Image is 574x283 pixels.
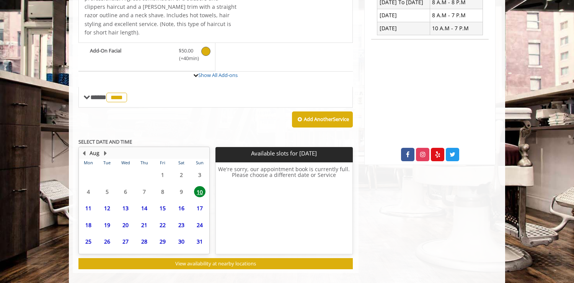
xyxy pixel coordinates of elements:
span: 28 [139,236,150,247]
b: Add-On Facial [90,47,171,63]
td: Select day24 [191,216,209,233]
td: Select day21 [135,216,153,233]
button: Add AnotherService [292,111,353,128]
td: Select day31 [191,233,209,250]
span: 18 [83,219,94,231]
td: 8 A.M - 7 P.M [430,9,483,22]
td: Select day16 [172,200,190,217]
span: 23 [176,219,187,231]
button: Aug [90,149,99,157]
span: 16 [176,203,187,214]
span: 14 [139,203,150,214]
span: 24 [194,219,205,231]
span: 22 [157,219,168,231]
span: 27 [120,236,131,247]
button: View availability at nearby locations [78,258,353,269]
span: 25 [83,236,94,247]
th: Fri [153,159,172,167]
span: 10 [194,186,205,197]
span: 17 [194,203,205,214]
th: Thu [135,159,153,167]
p: Available slots for [DATE] [219,150,349,157]
span: $50.00 [179,47,193,55]
td: Select day12 [98,200,116,217]
th: Sat [172,159,190,167]
b: Add Another Service [304,116,349,123]
b: SELECT DATE AND TIME [78,138,132,145]
span: 15 [157,203,168,214]
td: Select day15 [153,200,172,217]
td: Select day20 [116,216,135,233]
button: Previous Month [81,149,87,157]
span: 31 [194,236,205,247]
a: Show All Add-ons [198,72,238,79]
td: [DATE] [377,22,430,35]
th: Mon [79,159,98,167]
span: 30 [176,236,187,247]
h6: We're sorry, our appointment book is currently full. Please choose a different date or Service [216,166,352,251]
td: Select day13 [116,200,135,217]
td: Select day23 [172,216,190,233]
button: Next Month [102,149,108,157]
td: Select day14 [135,200,153,217]
th: Tue [98,159,116,167]
td: Select day27 [116,233,135,250]
span: 11 [83,203,94,214]
td: Select day25 [79,233,98,250]
td: Select day30 [172,233,190,250]
span: 21 [139,219,150,231]
span: View availability at nearby locations [175,260,256,267]
span: 19 [101,219,113,231]
td: Select day28 [135,233,153,250]
td: Select day11 [79,200,98,217]
td: Select day10 [191,183,209,200]
span: 29 [157,236,168,247]
span: 13 [120,203,131,214]
td: Select day17 [191,200,209,217]
span: 26 [101,236,113,247]
td: 10 A.M - 7 P.M [430,22,483,35]
label: Add-On Facial [82,47,211,65]
div: The Made Man Senior Barber Haircut And Beard Trim Add-onS [78,43,353,72]
td: Select day29 [153,233,172,250]
th: Wed [116,159,135,167]
td: Select day26 [98,233,116,250]
span: 20 [120,219,131,231]
td: Select day18 [79,216,98,233]
th: Sun [191,159,209,167]
td: [DATE] [377,9,430,22]
td: Select day19 [98,216,116,233]
td: Select day22 [153,216,172,233]
span: 12 [101,203,113,214]
span: (+40min ) [175,54,197,62]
